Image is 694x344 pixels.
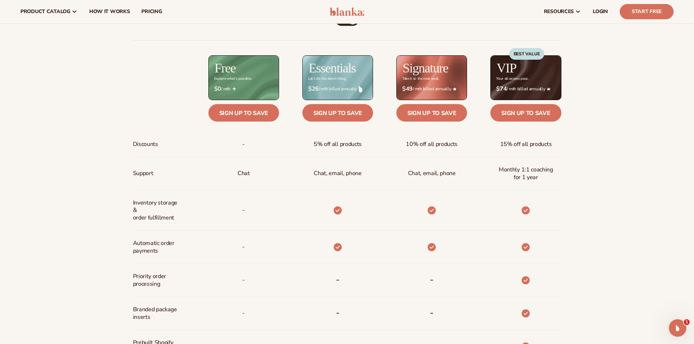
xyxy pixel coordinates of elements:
span: - [242,273,245,287]
span: Inventory storage & order fulfillment [133,196,181,225]
img: Free_Icon_bb6e7c7e-73f8-44bd-8ed0-223ea0fc522e.png [232,87,236,91]
div: BEST VALUE [509,48,544,60]
span: pricing [141,9,162,15]
b: - [430,274,434,285]
span: How It Works [89,9,130,15]
span: / mth billed annually [402,86,461,92]
iframe: Intercom live chat [669,319,686,337]
a: Sign up to save [396,104,467,122]
img: Essentials_BG_9050f826-5aa9-47d9-a362-757b82c62641.jpg [303,56,373,100]
span: 10% off all products [406,138,458,151]
strong: $26 [308,86,319,92]
img: Star_6.png [453,87,456,91]
img: drop.png [359,86,362,92]
b: - [336,307,340,319]
span: Discounts [133,138,158,151]
span: resources [544,9,574,15]
span: Chat, email, phone [408,167,456,180]
span: 5% off all products [314,138,362,151]
a: Sign up to save [208,104,279,122]
img: Signature_BG_eeb718c8-65ac-49e3-a4e5-327c6aa73146.jpg [397,56,467,100]
span: Branded package inserts [133,303,181,324]
span: product catalog [20,9,70,15]
p: Chat, email, phone [314,167,361,180]
div: Your all-access pass. [496,77,528,81]
img: free_bg.png [209,56,279,100]
div: Take it to the next level. [402,77,439,81]
span: Automatic order payments [133,237,181,258]
h2: Essentials [309,62,356,75]
span: Priority order processing [133,270,181,291]
img: Crown_2d87c031-1b5a-4345-8312-a4356ddcde98.png [547,87,550,91]
img: logo [330,7,364,16]
span: / mth [214,86,273,92]
span: LOGIN [593,9,608,15]
b: - [430,307,434,319]
img: VIP_BG_199964bd-3653-43bc-8a67-789d2d7717b9.jpg [491,56,561,100]
strong: $49 [402,86,413,92]
span: Support [133,167,153,180]
span: Monthly 1:1 coaching for 1 year [496,163,555,184]
a: Sign up to save [302,104,373,122]
h2: VIP [497,62,516,75]
span: 1 [684,319,690,325]
h2: Free [215,62,236,75]
a: Sign up to save [490,104,561,122]
strong: $0 [214,86,221,92]
span: - [242,240,245,254]
b: - [336,274,340,285]
span: / mth billed annually [496,86,555,92]
span: - [242,307,245,320]
strong: $74 [496,86,507,92]
a: Start Free [620,4,674,19]
h2: Signature [403,62,448,75]
div: Explore what's possible. [214,77,252,81]
p: - [242,203,245,217]
p: Chat [238,167,250,180]
span: 15% off all products [500,138,552,151]
div: Let’s do the damn thing. [308,77,346,81]
span: / mth billed annually [308,86,367,92]
span: - [242,138,245,151]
